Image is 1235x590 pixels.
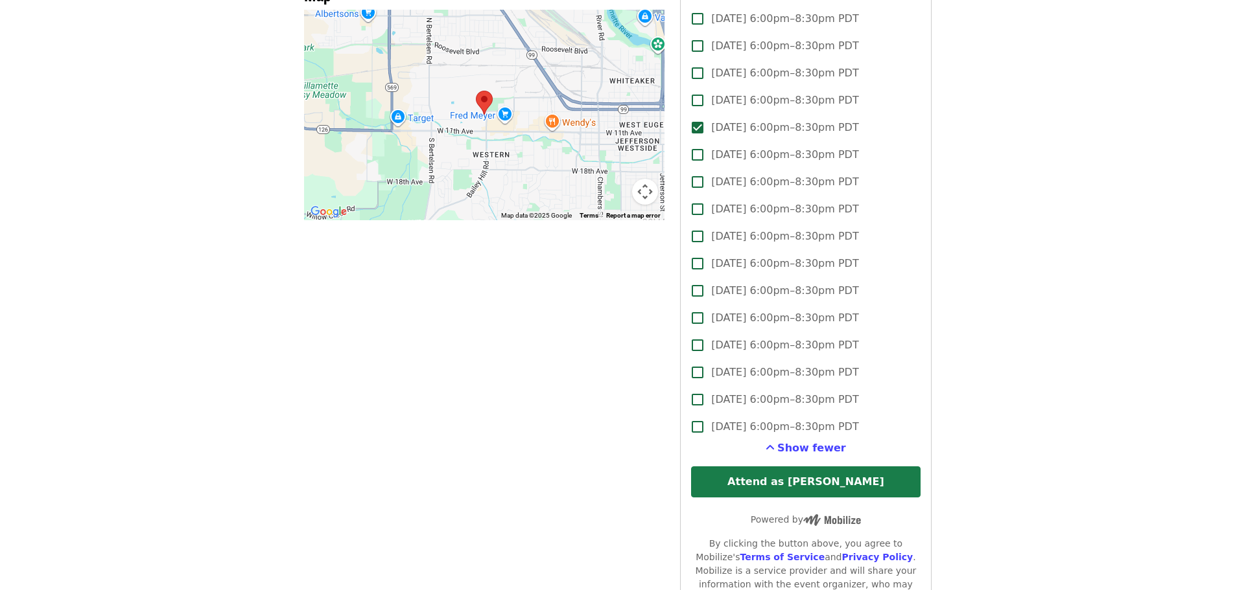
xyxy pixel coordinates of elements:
img: Powered by Mobilize [803,514,861,526]
span: [DATE] 6:00pm–8:30pm PDT [711,147,858,163]
span: [DATE] 6:00pm–8:30pm PDT [711,256,858,271]
a: Open this area in Google Maps (opens a new window) [307,203,350,220]
span: [DATE] 6:00pm–8:30pm PDT [711,310,858,326]
span: [DATE] 6:00pm–8:30pm PDT [711,229,858,244]
span: [DATE] 6:00pm–8:30pm PDT [711,11,858,27]
span: Powered by [751,514,861,525]
a: Report a map error [606,212,661,219]
span: [DATE] 6:00pm–8:30pm PDT [711,120,858,135]
span: Show fewer [777,442,846,454]
span: [DATE] 6:00pm–8:30pm PDT [711,392,858,407]
span: [DATE] 6:00pm–8:30pm PDT [711,65,858,81]
a: Privacy Policy [841,552,913,562]
span: [DATE] 6:00pm–8:30pm PDT [711,419,858,435]
span: [DATE] 6:00pm–8:30pm PDT [711,365,858,380]
button: Attend as [PERSON_NAME] [691,466,920,497]
span: [DATE] 6:00pm–8:30pm PDT [711,337,858,353]
span: [DATE] 6:00pm–8:30pm PDT [711,38,858,54]
span: [DATE] 6:00pm–8:30pm PDT [711,174,858,190]
span: [DATE] 6:00pm–8:30pm PDT [711,93,858,108]
a: Terms (opens in new tab) [580,212,598,219]
span: Map data ©2025 Google [501,212,572,219]
button: See more timeslots [766,440,846,456]
span: [DATE] 6:00pm–8:30pm PDT [711,283,858,299]
span: [DATE] 6:00pm–8:30pm PDT [711,201,858,217]
a: Terms of Service [740,552,825,562]
img: Google [307,203,350,220]
button: Map camera controls [632,179,658,205]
